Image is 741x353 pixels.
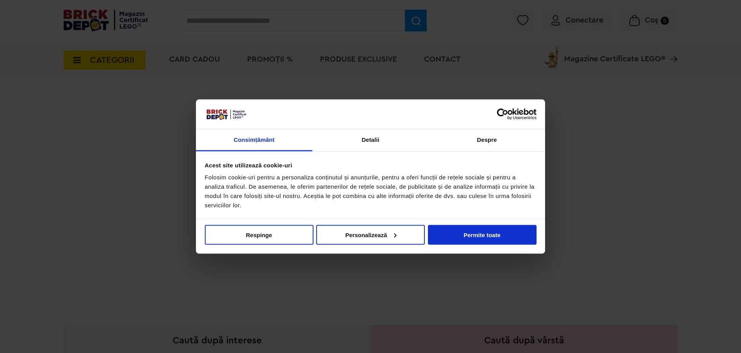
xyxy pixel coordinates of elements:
a: Despre [429,129,545,152]
button: Permite toate [428,225,537,245]
a: Usercentrics Cookiebot - opens in a new window [469,108,537,120]
div: Folosim cookie-uri pentru a personaliza conținutul și anunțurile, pentru a oferi funcții de rețel... [205,173,537,210]
a: Detalii [312,129,429,152]
a: Consimțământ [196,129,312,152]
img: siglă [205,108,248,121]
button: Respinge [205,225,313,245]
button: Personalizează [316,225,425,245]
div: Acest site utilizează cookie-uri [205,160,537,170]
